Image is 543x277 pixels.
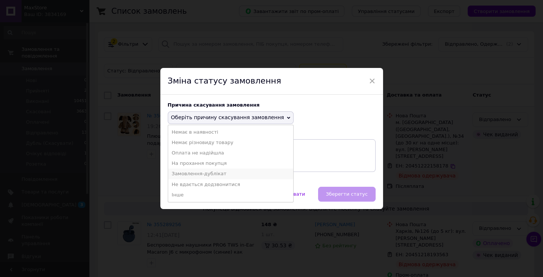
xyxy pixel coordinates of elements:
li: На прохання покупця [168,158,294,169]
div: Зміна статусу замовлення [160,68,383,95]
div: Причина скасування замовлення [168,102,376,108]
span: Оберіть причину скасування замовлення [171,114,284,120]
span: × [369,75,376,87]
li: Немає в наявності [168,127,294,137]
li: Замовлення-дублікат [168,169,294,179]
li: Не вдається додзвонитися [168,179,294,190]
li: Немає різновиду товару [168,137,294,148]
li: Інше [168,190,294,200]
li: Оплата не надійшла [168,148,294,158]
